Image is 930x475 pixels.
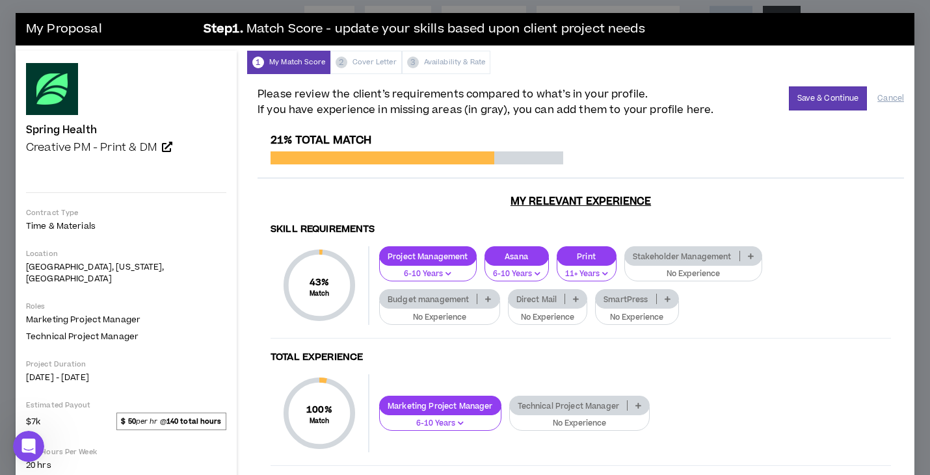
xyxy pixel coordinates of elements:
[633,268,754,280] p: No Experience
[166,417,222,426] strong: 140 total hours
[510,401,628,411] p: Technical Project Manager
[595,301,679,326] button: No Experience
[26,249,226,259] p: Location
[204,20,243,39] b: Step 1 .
[26,447,226,457] p: Avg Hours Per Week
[26,413,40,429] span: $7k
[485,251,548,261] p: Asana
[379,407,501,431] button: 6-10 Years
[493,268,540,280] p: 6-10 Years
[26,302,226,311] p: Roles
[789,86,868,110] button: Save & Continue
[306,417,332,426] small: Match
[388,418,493,430] p: 6-10 Years
[380,294,477,304] p: Budget management
[258,86,713,118] span: Please review the client’s requirements compared to what’s in your profile. If you have experienc...
[258,195,904,211] h3: My Relevant Experience
[26,459,226,471] p: 20 hrs
[485,257,549,282] button: 6-10 Years
[26,261,226,285] p: [GEOGRAPHIC_DATA], [US_STATE], [GEOGRAPHIC_DATA]
[379,301,500,326] button: No Experience
[625,251,739,261] p: Stakeholder Management
[310,289,330,298] small: Match
[557,251,616,261] p: Print
[518,418,642,430] p: No Experience
[624,257,762,282] button: No Experience
[380,251,476,261] p: Project Management
[388,312,492,324] p: No Experience
[380,401,501,411] p: Marketing Project Manager
[604,312,671,324] p: No Experience
[26,400,226,410] p: Estimated Payout
[26,314,140,326] span: Marketing Project Manager
[565,268,608,280] p: 11+ Years
[26,141,226,154] a: Creative PM - Print & DM
[26,359,226,369] p: Project Duration
[271,224,891,236] h4: Skill Requirements
[271,133,371,148] span: 21% Total Match
[252,57,264,68] span: 1
[13,431,44,462] iframe: Intercom live chat
[26,372,226,383] p: [DATE] - [DATE]
[596,294,656,304] p: SmartPress
[246,20,645,39] span: Match Score - update your skills based upon client project needs
[26,16,195,42] h3: My Proposal
[26,331,139,342] span: Technical Project Manager
[379,257,477,282] button: 6-10 Years
[388,268,468,280] p: 6-10 Years
[271,352,891,364] h4: Total Experience
[877,87,904,110] button: Cancel
[509,294,565,304] p: Direct Mail
[26,124,97,136] h4: Spring Health
[508,301,588,326] button: No Experience
[26,208,226,218] p: Contract Type
[121,417,135,426] strong: $ 50
[306,403,332,417] span: 100 %
[557,257,617,282] button: 11+ Years
[516,312,579,324] p: No Experience
[509,407,650,431] button: No Experience
[247,51,330,74] div: My Match Score
[26,140,157,155] span: Creative PM - Print & DM
[310,276,330,289] span: 43 %
[116,413,226,430] span: per hr @
[26,220,226,232] p: Time & Materials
